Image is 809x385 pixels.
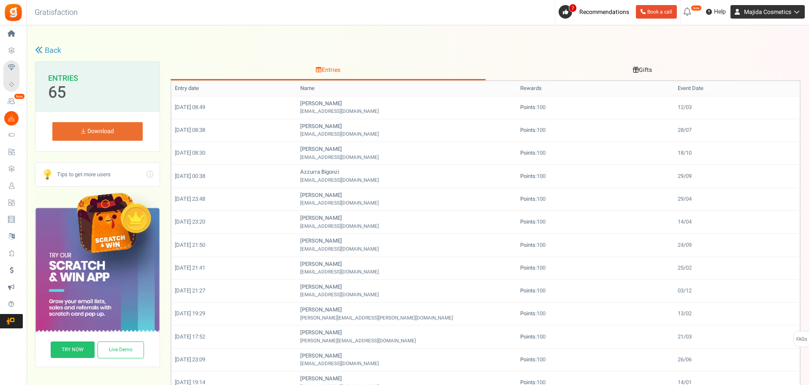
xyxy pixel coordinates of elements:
td: 100 [517,142,674,165]
b: [PERSON_NAME] [300,145,342,153]
td: 24/09 [674,234,800,257]
b: Points: [520,241,537,249]
b: Points: [520,218,537,226]
td: 26/06 [674,348,800,371]
h3: Gratisfaction [25,4,87,21]
b: [PERSON_NAME] [300,306,342,314]
small: [EMAIL_ADDRESS][DOMAIN_NAME] [300,246,379,253]
b: [PERSON_NAME] [300,237,342,245]
td: 100 [517,303,674,325]
b: [PERSON_NAME] [300,99,342,107]
small: [PERSON_NAME][EMAIL_ADDRESS][DOMAIN_NAME] [300,337,416,344]
b: Points: [520,126,537,134]
span: FAQs [796,331,807,347]
a: 7 Recommendations [559,5,633,19]
b: [PERSON_NAME] [300,122,342,130]
b: [PERSON_NAME] [300,191,342,199]
b: Points: [520,333,537,341]
b: [PERSON_NAME] [300,260,342,268]
b: Points: [520,287,537,295]
td: 100 [517,96,674,119]
td: 21/03 [674,325,800,348]
a: New [3,94,23,109]
th: Event Date [674,81,800,96]
td: [DATE] 08:49 [171,96,297,119]
a: Go [35,163,160,186]
b: Points: [520,172,537,180]
small: [EMAIL_ADDRESS][DOMAIN_NAME] [300,268,379,276]
td: 100 [517,210,674,233]
td: 100 [517,165,674,188]
b: [PERSON_NAME] [300,214,342,222]
td: 29/04 [674,188,800,210]
a: Book a call [636,5,677,19]
span: Majida Cosmetics [744,8,791,16]
small: [EMAIL_ADDRESS][DOMAIN_NAME] [300,223,379,230]
td: 03/12 [674,279,800,302]
td: 25/02 [674,257,800,279]
img: Gratisfaction [4,3,23,22]
span: Help [712,8,726,16]
th: Entry date [171,81,297,96]
td: [DATE] 21:41 [171,257,297,279]
h3: Entries [48,74,147,83]
b: Points: [520,355,537,363]
b: Points: [520,103,537,111]
small: [PERSON_NAME][EMAIL_ADDRESS][PERSON_NAME][DOMAIN_NAME] [300,314,453,322]
b: [PERSON_NAME] [300,352,342,360]
b: [PERSON_NAME] [300,328,342,336]
td: 29/09 [674,165,800,188]
td: 100 [517,348,674,371]
a: Download [52,122,143,141]
th: Rewards [517,81,674,96]
b: Points: [520,309,537,317]
small: [EMAIL_ADDRESS][DOMAIN_NAME] [300,199,379,207]
a: Live Demo [98,341,144,358]
td: 100 [517,119,674,142]
td: [DATE] 21:27 [171,279,297,302]
a: Entries [171,61,486,80]
small: [EMAIL_ADDRESS][DOMAIN_NAME] [300,177,379,184]
td: 13/02 [674,303,800,325]
small: [EMAIL_ADDRESS][DOMAIN_NAME] [300,154,379,161]
a: Gifts [485,61,800,80]
em: New [14,93,25,99]
em: New [691,5,702,11]
td: 100 [517,257,674,279]
b: [PERSON_NAME] [300,283,342,291]
td: [DATE] 00:38 [171,165,297,188]
td: [DATE] 19:29 [171,303,297,325]
small: [EMAIL_ADDRESS][DOMAIN_NAME] [300,291,379,298]
td: 100 [517,188,674,210]
td: [DATE] 23:48 [171,188,297,210]
small: [EMAIL_ADDRESS][DOMAIN_NAME] [300,360,379,367]
td: [DATE] 23:09 [171,348,297,371]
td: 100 [517,279,674,302]
p: 65 [48,85,66,101]
b: Points: [520,149,537,157]
th: Name [297,81,517,96]
td: [DATE] 21:50 [171,234,297,257]
small: [EMAIL_ADDRESS][DOMAIN_NAME] [300,108,379,115]
td: [DATE] 08:30 [171,142,297,165]
td: [DATE] 23:20 [171,210,297,233]
a: TRY NOW [51,341,95,358]
td: 12/03 [674,96,800,119]
td: [DATE] 17:52 [171,325,297,348]
td: 28/07 [674,119,800,142]
td: 14/04 [674,210,800,233]
a: Back [35,45,61,56]
td: 100 [517,325,674,348]
span: 7 [569,4,577,12]
small: [EMAIL_ADDRESS][DOMAIN_NAME] [300,131,379,138]
b: Points: [520,195,537,203]
span: Recommendations [579,8,629,16]
td: [DATE] 08:38 [171,119,297,142]
b: Azzurra Bigonzi [300,168,339,176]
a: Help [703,5,729,19]
td: 18/10 [674,142,800,165]
b: [PERSON_NAME] [300,374,342,382]
td: 100 [517,234,674,257]
b: Points: [520,264,537,272]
